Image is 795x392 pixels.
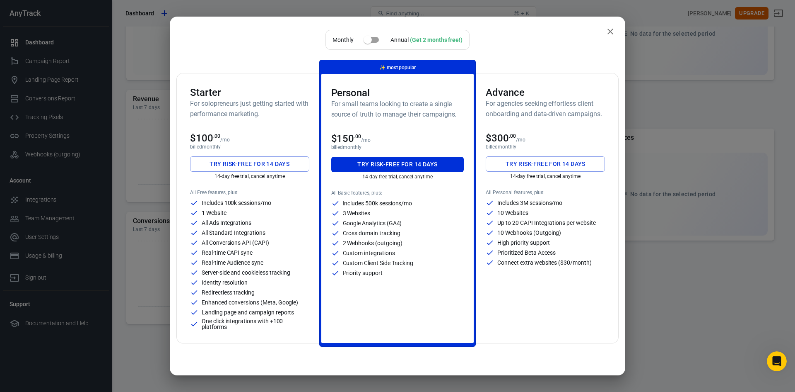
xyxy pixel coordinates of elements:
p: All Free features, plus: [190,190,309,195]
h6: For agencies seeking effortless client onboarding and data-driven campaigns. [486,98,605,119]
p: Prioritized Beta Access [497,250,556,256]
p: High priority support [497,240,550,246]
button: close [602,23,619,40]
p: billed monthly [190,144,309,150]
div: Annual [390,36,463,44]
p: Includes 3M sessions/mo [497,200,562,206]
p: 1 Website [202,210,226,216]
p: Real-time CAPI sync [202,250,253,256]
p: Google Analytics (GA4) [343,220,402,226]
sup: .00 [213,133,220,139]
sup: .00 [509,133,516,139]
p: 14-day free trial, cancel anytime [486,173,605,179]
span: $150 [331,133,361,144]
button: Try risk-free for 14 days [486,156,605,172]
p: Landing page and campaign reports [202,309,294,315]
sup: .00 [354,134,361,139]
p: All Ads Integrations [202,220,251,226]
p: billed monthly [486,144,605,150]
p: Cross domain tracking [343,230,400,236]
p: /mo [361,137,371,143]
p: Custom integrations [343,250,395,256]
p: All Standard Integrations [202,230,265,236]
span: magic [379,65,385,71]
p: All Basic features, plus: [331,190,464,196]
button: Try risk-free for 14 days [331,157,464,172]
p: Custom Client Side Tracking [343,260,414,266]
iframe: Intercom live chat [767,351,787,371]
p: Redirectless tracking [202,290,255,295]
p: /mo [220,137,230,143]
button: Try risk-free for 14 days [190,156,309,172]
p: One click integrations with +100 platforms [202,318,309,330]
h6: For small teams looking to create a single source of truth to manage their campaigns. [331,99,464,119]
p: Identity resolution [202,280,248,285]
p: Server-side and cookieless tracking [202,270,290,275]
p: Up to 20 CAPI Integrations per website [497,220,595,226]
h3: Starter [190,87,309,98]
p: 2 Webhooks (outgoing) [343,240,402,246]
p: All Personal features, plus: [486,190,605,195]
p: most popular [379,63,416,72]
p: Includes 100k sessions/mo [202,200,271,206]
span: $300 [486,132,516,144]
h3: Personal [331,87,464,99]
span: $100 [190,132,220,144]
p: 14-day free trial, cancel anytime [331,174,464,180]
p: Monthly [332,36,354,44]
p: Priority support [343,270,383,276]
p: Connect extra websites ($30/month) [497,260,591,265]
p: Enhanced conversions (Meta, Google) [202,299,298,305]
h6: For solopreneurs just getting started with performance marketing. [190,98,309,119]
h3: Advance [486,87,605,98]
p: 10 Websites [497,210,528,216]
p: 3 Websites [343,210,371,216]
p: Real-time Audience sync [202,260,263,265]
p: 14-day free trial, cancel anytime [190,173,309,179]
p: Includes 500k sessions/mo [343,200,412,206]
p: billed monthly [331,144,464,150]
div: (Get 2 months free!) [410,37,463,43]
p: /mo [516,137,525,143]
p: 10 Webhooks (Outgoing) [497,230,561,236]
p: All Conversions API (CAPI) [202,240,269,246]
